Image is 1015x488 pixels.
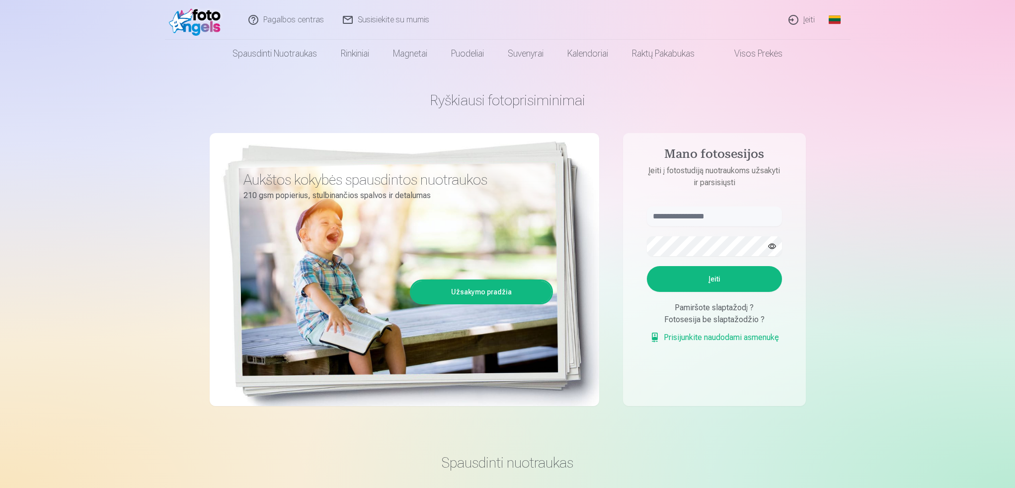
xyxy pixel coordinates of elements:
button: Įeiti [647,266,782,292]
div: Pamiršote slaptažodį ? [647,302,782,314]
a: Rinkiniai [329,40,381,68]
div: Fotosesija be slaptažodžio ? [647,314,782,326]
img: /fa2 [169,4,226,36]
a: Spausdinti nuotraukas [221,40,329,68]
p: Įeiti į fotostudiją nuotraukoms užsakyti ir parsisiųsti [637,165,792,189]
h3: Aukštos kokybės spausdintos nuotraukos [243,171,546,189]
a: Visos prekės [706,40,794,68]
a: Puodeliai [439,40,496,68]
a: Raktų pakabukas [620,40,706,68]
a: Suvenyrai [496,40,555,68]
p: 210 gsm popierius, stulbinančios spalvos ir detalumas [243,189,546,203]
a: Kalendoriai [555,40,620,68]
a: Prisijunkite naudodami asmenukę [650,332,779,344]
a: Magnetai [381,40,439,68]
h4: Mano fotosesijos [637,147,792,165]
a: Užsakymo pradžia [411,281,551,303]
h3: Spausdinti nuotraukas [218,454,798,472]
h1: Ryškiausi fotoprisiminimai [210,91,806,109]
